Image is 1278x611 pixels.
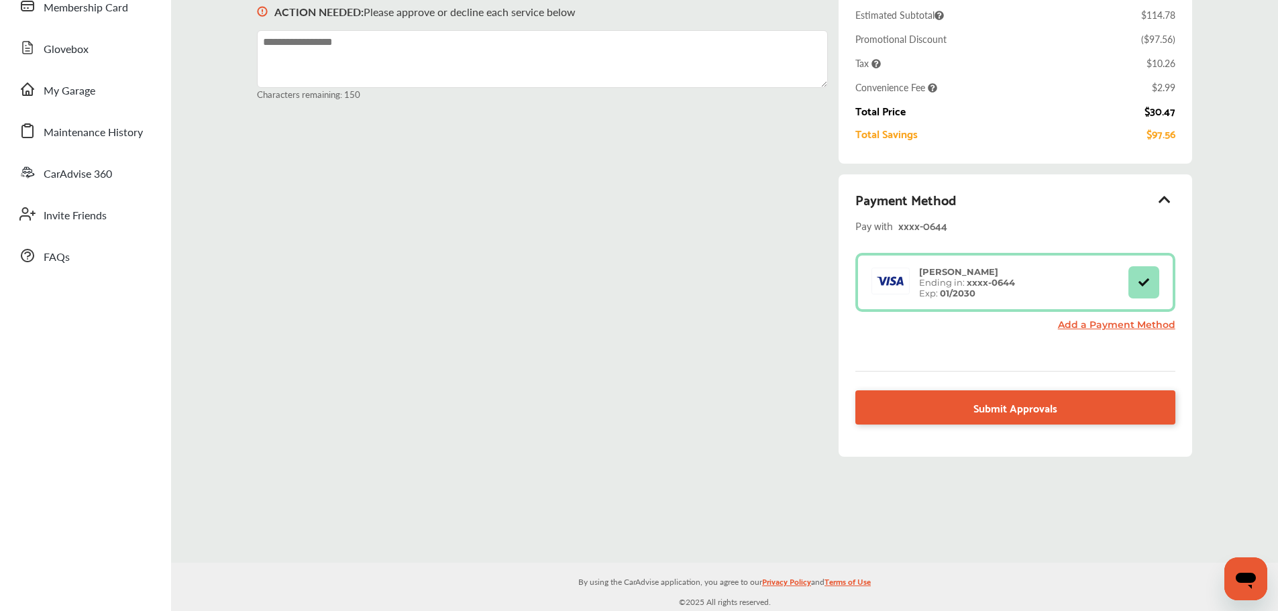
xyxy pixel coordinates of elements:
iframe: Button to launch messaging window [1224,557,1267,600]
div: $10.26 [1147,56,1175,70]
span: My Garage [44,82,95,100]
span: Submit Approvals [973,398,1057,416]
span: Tax [855,56,881,70]
a: Invite Friends [12,197,158,231]
div: Total Price [855,105,906,117]
a: Privacy Policy [762,574,811,595]
span: Convenience Fee [855,80,937,94]
a: Glovebox [12,30,158,65]
div: Ending in: Exp: [912,266,1022,298]
strong: [PERSON_NAME] [919,266,998,277]
span: Invite Friends [44,207,107,225]
div: Promotional Discount [855,32,947,46]
a: FAQs [12,238,158,273]
p: Please approve or decline each service below [274,4,576,19]
div: $30.47 [1144,105,1175,117]
div: © 2025 All rights reserved. [171,563,1278,611]
div: $97.56 [1147,127,1175,140]
strong: 01/2030 [940,288,975,298]
span: Estimated Subtotal [855,8,944,21]
strong: xxxx- 0644 [967,277,1015,288]
span: CarAdvise 360 [44,166,112,183]
a: Terms of Use [824,574,871,595]
div: Total Savings [855,127,918,140]
div: $2.99 [1152,80,1175,94]
div: ( $97.56 ) [1141,32,1175,46]
a: CarAdvise 360 [12,155,158,190]
span: Pay with [855,216,893,234]
a: My Garage [12,72,158,107]
div: $114.78 [1141,8,1175,21]
span: FAQs [44,249,70,266]
b: ACTION NEEDED : [274,4,364,19]
span: Maintenance History [44,124,143,142]
div: xxxx- 0644 [898,216,1066,234]
span: Glovebox [44,41,89,58]
a: Maintenance History [12,113,158,148]
a: Add a Payment Method [1058,319,1175,331]
small: Characters remaining: 150 [257,88,828,101]
div: Payment Method [855,188,1175,211]
p: By using the CarAdvise application, you agree to our and [171,574,1278,588]
a: Submit Approvals [855,390,1175,425]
